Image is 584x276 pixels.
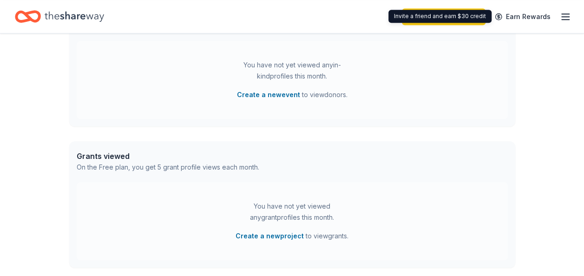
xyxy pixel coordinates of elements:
div: Invite a friend and earn $30 credit [388,10,492,23]
a: Earn Rewards [489,8,556,25]
div: On the Free plan, you get 5 grant profile views each month. [77,162,259,173]
div: You have not yet viewed any grant profiles this month. [234,201,350,223]
div: Grants viewed [77,151,259,162]
button: Create a newevent [237,89,300,100]
button: Create a newproject [236,230,304,242]
div: You have not yet viewed any in-kind profiles this month. [234,59,350,82]
span: to view donors . [237,89,348,100]
a: Upgrade your plan [402,8,486,25]
a: Home [15,6,104,27]
span: to view grants . [236,230,348,242]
